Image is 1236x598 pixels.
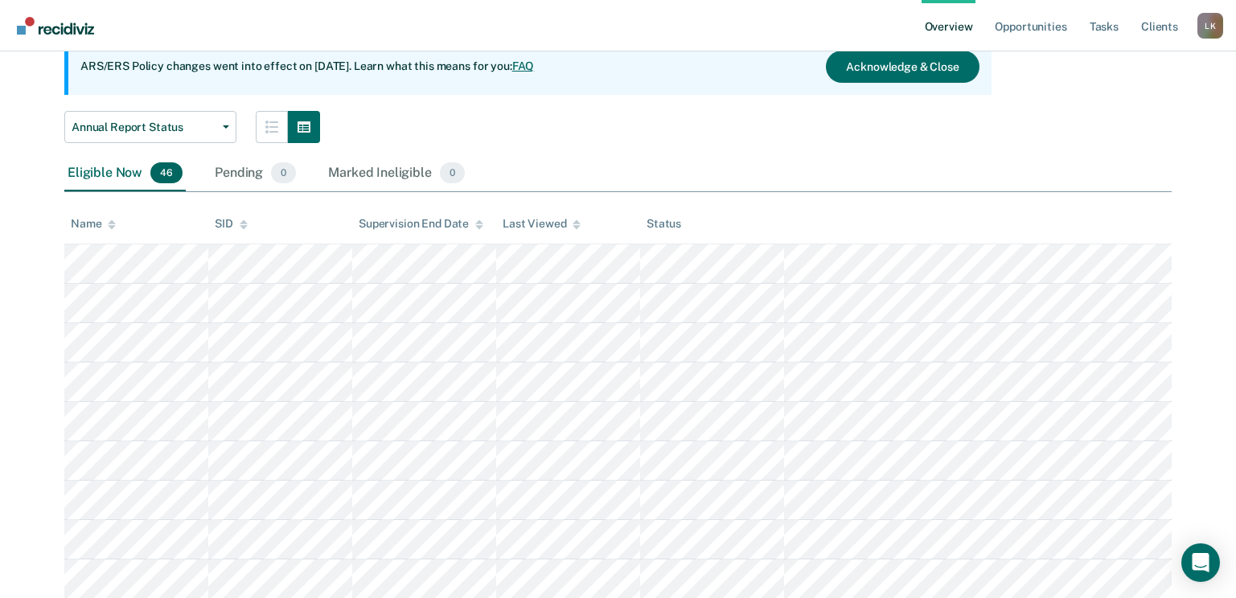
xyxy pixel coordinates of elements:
[64,156,186,191] div: Eligible Now46
[271,162,296,183] span: 0
[64,111,236,143] button: Annual Report Status
[440,162,465,183] span: 0
[211,156,299,191] div: Pending0
[826,51,979,83] button: Acknowledge & Close
[215,217,248,231] div: SID
[647,217,681,231] div: Status
[80,59,534,75] p: ARS/ERS Policy changes went into effect on [DATE]. Learn what this means for you:
[150,162,183,183] span: 46
[325,156,468,191] div: Marked Ineligible0
[17,17,94,35] img: Recidiviz
[503,217,581,231] div: Last Viewed
[1181,543,1220,582] div: Open Intercom Messenger
[72,121,216,134] span: Annual Report Status
[1197,13,1223,39] div: L K
[512,59,535,72] a: FAQ
[359,217,483,231] div: Supervision End Date
[1197,13,1223,39] button: Profile dropdown button
[71,217,116,231] div: Name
